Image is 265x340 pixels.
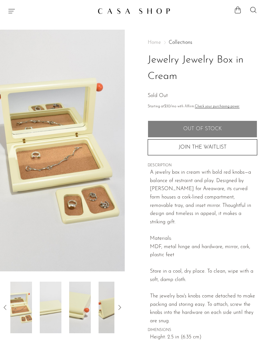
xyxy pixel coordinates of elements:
span: Home [148,40,161,45]
span: $30 [164,105,170,108]
a: Check your purchasing power - Learn more about Affirm Financing (opens in modal) [195,105,239,108]
button: JOIN THE WAITLIST [148,139,257,155]
span: Materials: [150,236,172,241]
h1: Jewelry Jewelry Box in Cream [148,52,257,85]
img: Jewelry Jewelry Box in Cream [69,282,91,333]
span: Out of stock [183,126,222,132]
span: DESCRIPTION [148,163,257,169]
p: A jewelry box in cream with bold red knobs—a balance of restraint and play. Designed by [PERSON_N... [150,169,257,325]
span: Store in a cool, dry place. To clean, wipe with a soft, damp cloth. [150,269,253,282]
img: Jewelry Jewelry Box in Cream [40,282,61,333]
button: Add to cart [148,121,257,137]
a: Collections [169,40,192,45]
img: Jewelry Jewelry Box in Cream [10,282,32,333]
p: Starting at /mo with Affirm. [148,104,257,110]
span: The jewelry box's knobs come detached to make packing and storing easy. To attach, screw the knob... [150,294,255,324]
span: DIMENSIONS [148,327,257,333]
button: Menu [8,7,16,15]
span: Sold Out [148,93,168,98]
img: Jewelry Jewelry Box in Cream [99,282,120,333]
nav: Breadcrumbs [148,40,257,45]
span: MDF, metal hinge and hardware, mirror, cork, plastic feet [150,244,250,258]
